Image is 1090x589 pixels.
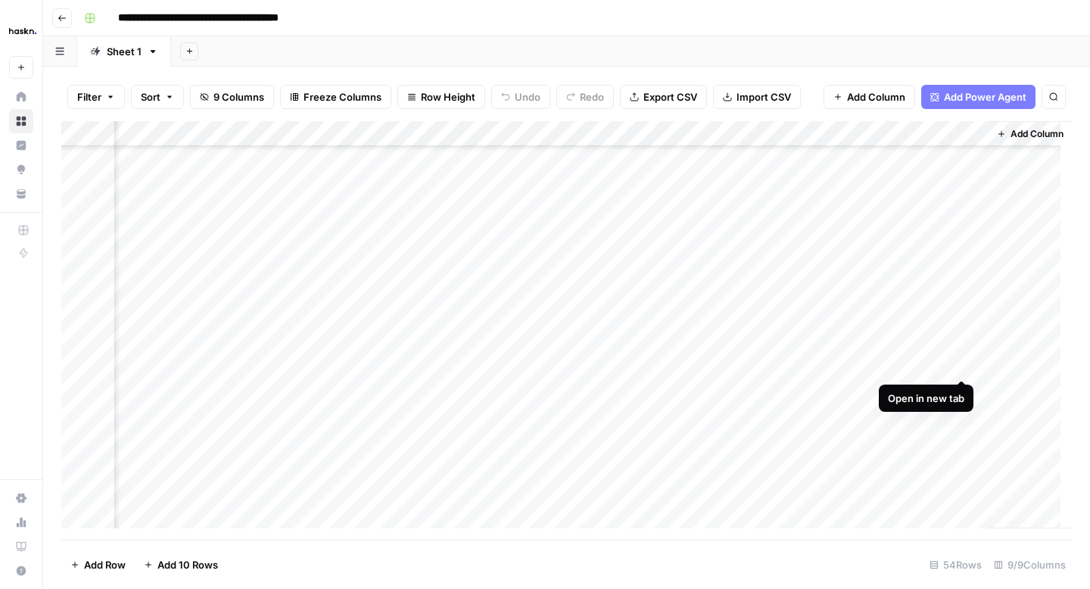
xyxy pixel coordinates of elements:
[515,89,540,104] span: Undo
[580,89,604,104] span: Redo
[397,85,485,109] button: Row Height
[1011,127,1064,141] span: Add Column
[77,89,101,104] span: Filter
[713,85,801,109] button: Import CSV
[643,89,697,104] span: Export CSV
[9,85,33,109] a: Home
[944,89,1026,104] span: Add Power Agent
[9,109,33,133] a: Browse
[923,553,988,577] div: 54 Rows
[9,12,33,50] button: Workspace: Haskn
[9,182,33,206] a: Your Data
[824,85,915,109] button: Add Column
[9,157,33,182] a: Opportunities
[157,557,218,572] span: Add 10 Rows
[9,486,33,510] a: Settings
[135,553,227,577] button: Add 10 Rows
[421,89,475,104] span: Row Height
[888,391,964,406] div: Open in new tab
[9,534,33,559] a: Learning Hub
[556,85,614,109] button: Redo
[61,553,135,577] button: Add Row
[9,133,33,157] a: Insights
[988,553,1072,577] div: 9/9 Columns
[9,17,36,45] img: Haskn Logo
[9,510,33,534] a: Usage
[991,124,1070,144] button: Add Column
[107,44,142,59] div: Sheet 1
[141,89,160,104] span: Sort
[9,559,33,583] button: Help + Support
[620,85,707,109] button: Export CSV
[491,85,550,109] button: Undo
[84,557,126,572] span: Add Row
[77,36,171,67] a: Sheet 1
[847,89,905,104] span: Add Column
[921,85,1035,109] button: Add Power Agent
[213,89,264,104] span: 9 Columns
[737,89,791,104] span: Import CSV
[304,89,381,104] span: Freeze Columns
[280,85,391,109] button: Freeze Columns
[67,85,125,109] button: Filter
[190,85,274,109] button: 9 Columns
[131,85,184,109] button: Sort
